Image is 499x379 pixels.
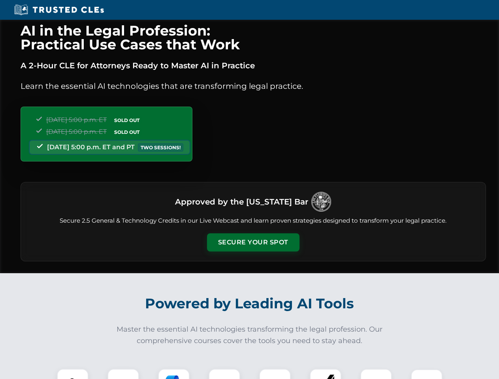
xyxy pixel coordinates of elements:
p: Secure 2.5 General & Technology Credits in our Live Webcast and learn proven strategies designed ... [30,216,476,225]
h3: Approved by the [US_STATE] Bar [175,195,308,209]
p: Master the essential AI technologies transforming the legal profession. Our comprehensive courses... [111,324,388,347]
span: SOLD OUT [111,116,142,124]
button: Secure Your Spot [207,233,299,251]
p: Learn the essential AI technologies that are transforming legal practice. [21,80,486,92]
h2: Powered by Leading AI Tools [31,290,469,317]
span: SOLD OUT [111,128,142,136]
p: A 2-Hour CLE for Attorneys Ready to Master AI in Practice [21,59,486,72]
img: Trusted CLEs [12,4,106,16]
h1: AI in the Legal Profession: Practical Use Cases that Work [21,24,486,51]
img: Logo [311,192,331,212]
span: [DATE] 5:00 p.m. ET [46,116,107,124]
span: [DATE] 5:00 p.m. ET [46,128,107,135]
